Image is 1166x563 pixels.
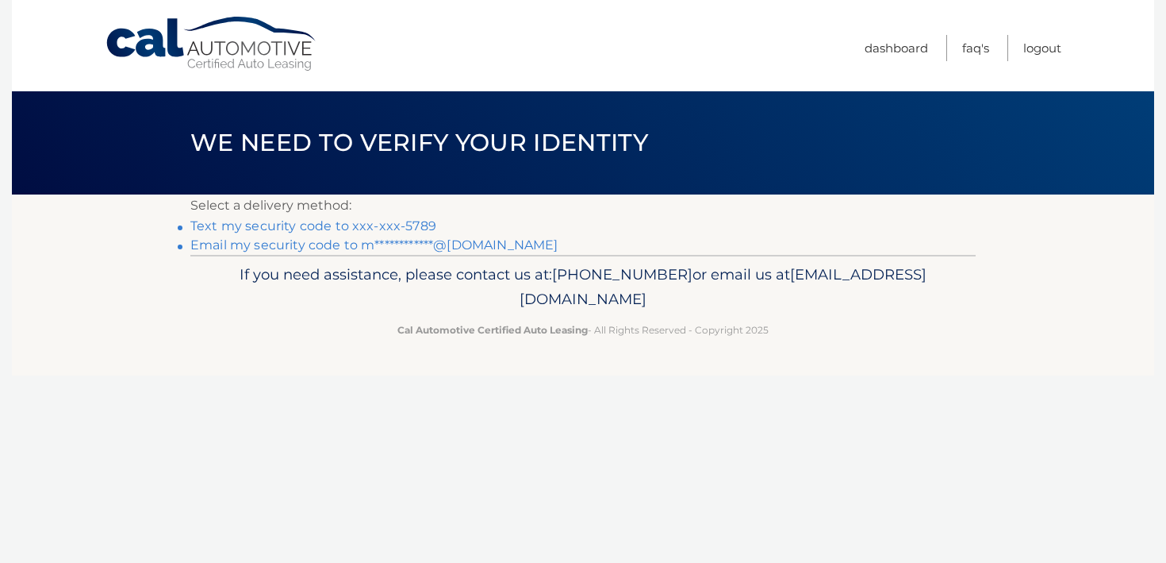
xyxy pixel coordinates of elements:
p: Select a delivery method: [190,195,976,217]
span: We need to verify your identity [190,128,648,157]
a: Dashboard [865,35,928,61]
a: Cal Automotive [105,16,319,72]
a: FAQ's [962,35,989,61]
a: Text my security code to xxx-xxx-5789 [190,218,436,233]
p: If you need assistance, please contact us at: or email us at [201,262,965,313]
a: Logout [1023,35,1061,61]
span: [PHONE_NUMBER] [552,265,692,283]
strong: Cal Automotive Certified Auto Leasing [397,324,588,336]
p: - All Rights Reserved - Copyright 2025 [201,322,965,338]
